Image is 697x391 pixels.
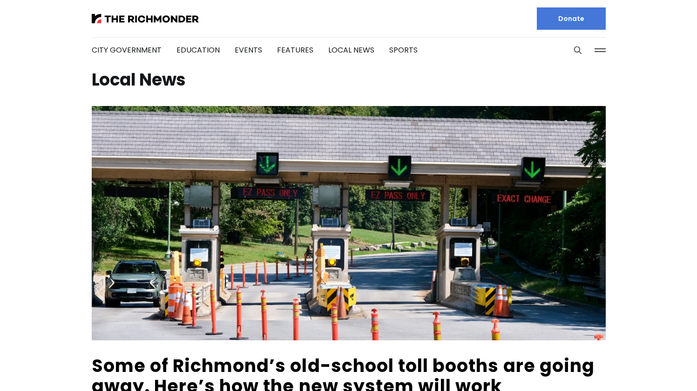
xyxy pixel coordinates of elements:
[277,45,313,55] a: Features
[389,45,418,55] a: Sports
[537,7,606,30] a: Donate
[328,45,374,55] a: Local News
[92,14,199,23] img: The Richmonder
[176,45,220,55] a: Education
[92,45,162,55] a: City Government
[92,106,606,340] img: Some of Richmond’s old-school toll booths are going away. Here’s how the new system will work
[235,45,262,55] a: Events
[571,43,585,57] button: Search this site
[92,73,606,87] h1: Local News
